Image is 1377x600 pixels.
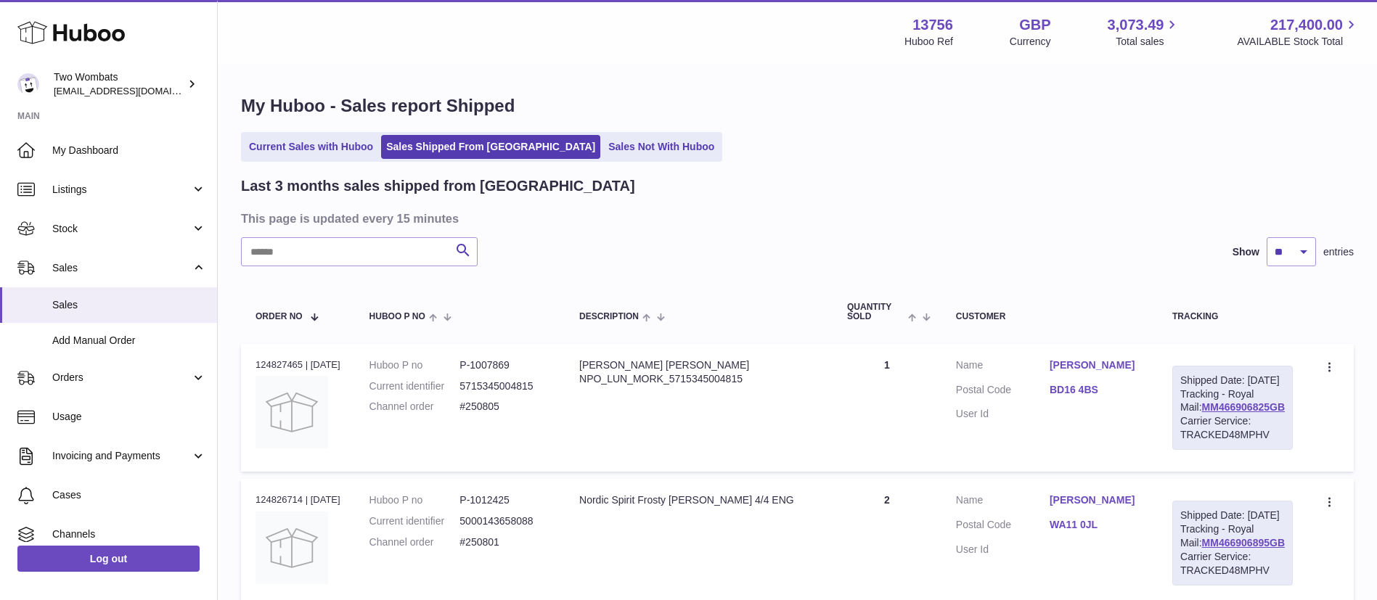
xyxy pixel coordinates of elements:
[369,514,460,528] dt: Current identifier
[1237,35,1360,49] span: AVAILABLE Stock Total
[1108,15,1181,49] a: 3,073.49 Total sales
[912,15,953,35] strong: 13756
[1237,15,1360,49] a: 217,400.00 AVAILABLE Stock Total
[52,298,206,312] span: Sales
[1108,15,1164,35] span: 3,073.49
[241,210,1350,226] h3: This page is updated every 15 minutes
[256,358,340,371] div: 124827465 | [DATE]
[256,312,303,321] span: Order No
[1050,383,1143,397] a: BD16 4BS
[1202,401,1285,413] a: MM466906825GB
[369,535,460,549] dt: Channel order
[54,70,184,98] div: Two Wombats
[956,518,1050,535] dt: Postal Code
[1172,312,1293,321] div: Tracking
[904,35,953,49] div: Huboo Ref
[1010,35,1051,49] div: Currency
[52,183,191,197] span: Listings
[369,379,460,393] dt: Current identifier
[579,312,639,321] span: Description
[54,85,213,96] span: [EMAIL_ADDRESS][DOMAIN_NAME]
[1180,509,1285,522] div: Shipped Date: [DATE]
[847,303,904,321] span: Quantity Sold
[1050,518,1143,532] a: WA11 0JL
[52,410,206,424] span: Usage
[956,407,1050,421] dt: User Id
[1270,15,1343,35] span: 217,400.00
[369,358,460,372] dt: Huboo P no
[1050,493,1143,507] a: [PERSON_NAME]
[956,383,1050,400] dt: Postal Code
[956,312,1143,321] div: Customer
[459,514,550,528] dd: 5000143658088
[369,493,460,507] dt: Huboo P no
[17,73,39,95] img: internalAdmin-13756@internal.huboo.com
[52,222,191,236] span: Stock
[52,144,206,157] span: My Dashboard
[459,379,550,393] dd: 5715345004815
[579,493,818,507] div: Nordic Spirit Frosty [PERSON_NAME] 4/4 ENG
[1233,245,1259,259] label: Show
[459,400,550,414] dd: #250805
[1116,35,1180,49] span: Total sales
[579,358,818,386] div: [PERSON_NAME] [PERSON_NAME] NPO_LUN_MORK_5715345004815
[1019,15,1050,35] strong: GBP
[1180,374,1285,387] div: Shipped Date: [DATE]
[1172,366,1293,450] div: Tracking - Royal Mail:
[256,493,340,506] div: 124826714 | [DATE]
[956,358,1050,376] dt: Name
[956,493,1050,511] dt: Name
[52,527,206,541] span: Channels
[244,135,378,159] a: Current Sales with Huboo
[52,261,191,275] span: Sales
[256,511,328,584] img: no-photo.jpg
[603,135,719,159] a: Sales Not With Huboo
[956,543,1050,556] dt: User Id
[52,334,206,348] span: Add Manual Order
[1180,414,1285,442] div: Carrier Service: TRACKED48MPHV
[52,488,206,502] span: Cases
[17,546,200,572] a: Log out
[1180,550,1285,578] div: Carrier Service: TRACKED48MPHV
[1050,358,1143,372] a: [PERSON_NAME]
[381,135,600,159] a: Sales Shipped From [GEOGRAPHIC_DATA]
[459,358,550,372] dd: P-1007869
[52,449,191,463] span: Invoicing and Payments
[241,176,635,196] h2: Last 3 months sales shipped from [GEOGRAPHIC_DATA]
[52,371,191,385] span: Orders
[1202,537,1285,548] a: MM466906895GB
[369,400,460,414] dt: Channel order
[833,344,941,472] td: 1
[459,493,550,507] dd: P-1012425
[256,376,328,448] img: no-photo.jpg
[369,312,425,321] span: Huboo P no
[459,535,550,549] dd: #250801
[241,94,1354,118] h1: My Huboo - Sales report Shipped
[1323,245,1354,259] span: entries
[1172,501,1293,585] div: Tracking - Royal Mail:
